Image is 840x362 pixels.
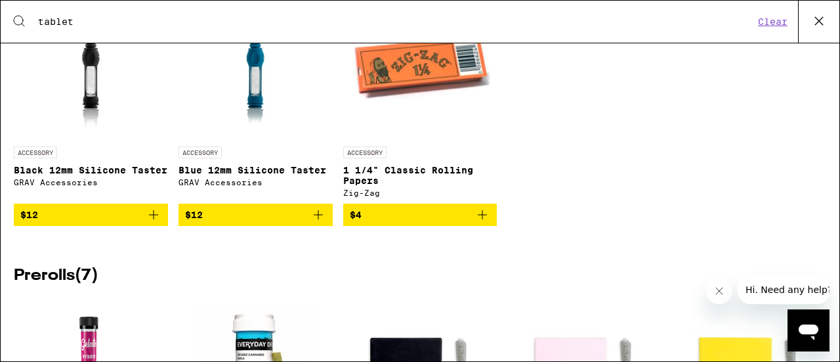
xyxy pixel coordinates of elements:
[14,204,168,226] button: Add to bag
[14,9,168,204] a: Open page for Black 12mm Silicone Taster from GRAV Accessories
[20,210,38,220] span: $12
[178,147,222,158] p: ACCESSORY
[754,16,791,28] button: Clear
[350,210,362,220] span: $4
[14,147,57,158] p: ACCESSORY
[14,165,168,175] p: Black 12mm Silicone Taster
[178,204,333,226] button: Add to bag
[14,178,168,187] div: GRAV Accessories
[14,268,826,284] h2: Prerolls ( 7 )
[343,204,497,226] button: Add to bag
[343,189,497,197] div: Zig-Zag
[738,275,829,304] iframe: Message from company
[787,309,829,351] iframe: Button to launch messaging window
[206,9,304,140] img: GRAV Accessories - Blue 12mm Silicone Taster
[343,165,497,186] p: 1 1/4" Classic Rolling Papers
[346,9,493,140] img: Zig-Zag - 1 1/4" Classic Rolling Papers
[706,278,732,304] iframe: Close message
[343,9,497,204] a: Open page for 1 1/4" Classic Rolling Papers from Zig-Zag
[37,16,754,28] input: Search for products & categories
[185,210,203,220] span: $12
[178,178,333,187] div: GRAV Accessories
[8,9,94,20] span: Hi. Need any help?
[343,147,387,158] p: ACCESSORY
[178,9,333,204] a: Open page for Blue 12mm Silicone Taster from GRAV Accessories
[178,165,333,175] p: Blue 12mm Silicone Taster
[41,9,140,140] img: GRAV Accessories - Black 12mm Silicone Taster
